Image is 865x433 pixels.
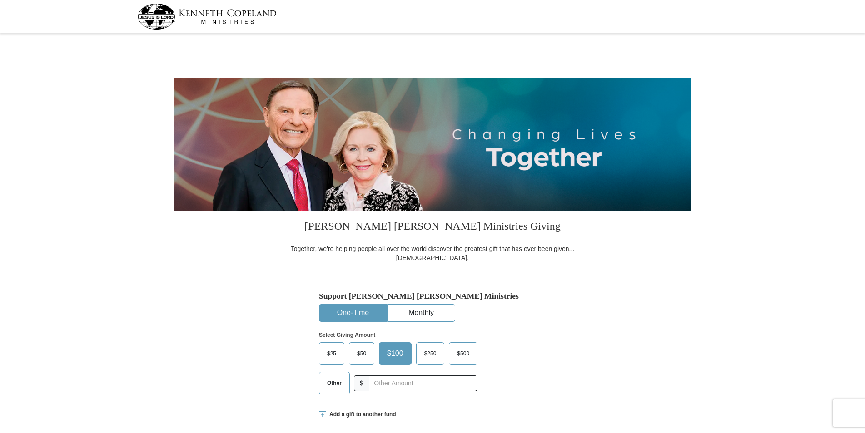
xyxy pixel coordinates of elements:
[285,211,580,244] h3: [PERSON_NAME] [PERSON_NAME] Ministries Giving
[319,291,546,301] h5: Support [PERSON_NAME] [PERSON_NAME] Ministries
[319,332,375,338] strong: Select Giving Amount
[285,244,580,262] div: Together, we're helping people all over the world discover the greatest gift that has ever been g...
[323,347,341,360] span: $25
[138,4,277,30] img: kcm-header-logo.svg
[326,411,396,418] span: Add a gift to another fund
[323,376,346,390] span: Other
[354,375,369,391] span: $
[383,347,408,360] span: $100
[369,375,477,391] input: Other Amount
[353,347,371,360] span: $50
[319,305,387,321] button: One-Time
[420,347,441,360] span: $250
[452,347,474,360] span: $500
[388,305,455,321] button: Monthly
